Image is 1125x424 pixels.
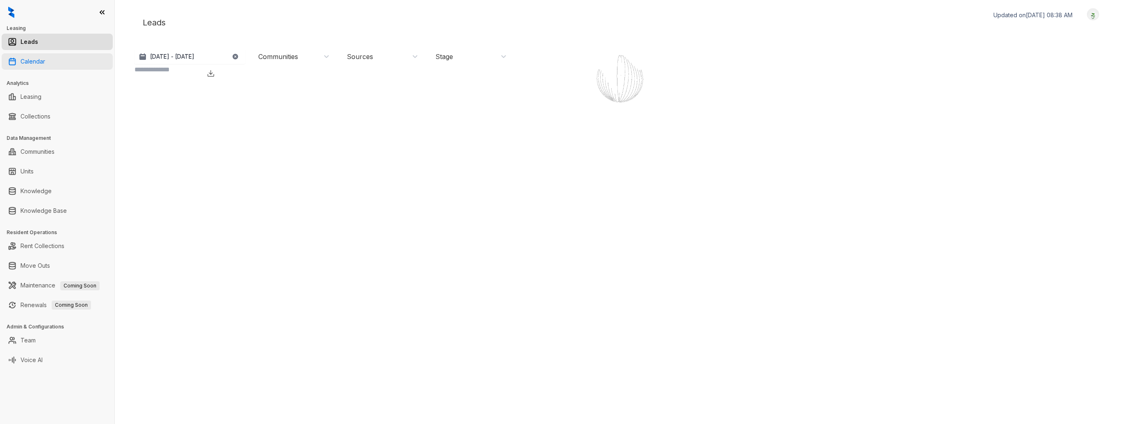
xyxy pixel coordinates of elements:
[150,52,194,61] p: [DATE] - [DATE]
[2,144,113,160] li: Communities
[2,203,113,219] li: Knowledge Base
[2,332,113,349] li: Team
[20,183,52,199] a: Knowledge
[2,352,113,368] li: Voice AI
[2,277,113,294] li: Maintenance
[2,34,113,50] li: Leads
[7,323,114,331] h3: Admin & Configurations
[52,301,91,310] span: Coming Soon
[579,38,661,120] img: Loader
[2,238,113,254] li: Rent Collections
[7,25,114,32] h3: Leasing
[2,163,113,180] li: Units
[141,75,149,83] img: SearchIcon
[20,297,91,313] a: RenewalsComing Soon
[20,352,43,368] a: Voice AI
[20,238,64,254] a: Rent Collections
[134,8,1105,37] div: Leads
[20,89,41,105] a: Leasing
[20,163,34,180] a: Units
[20,108,50,125] a: Collections
[2,53,113,70] li: Calendar
[7,229,114,236] h3: Resident Operations
[606,120,635,128] div: Loading...
[347,52,373,61] div: Sources
[134,49,245,64] button: [DATE] - [DATE]
[2,297,113,313] li: Renewals
[2,89,113,105] li: Leasing
[20,258,50,274] a: Move Outs
[60,281,100,290] span: Coming Soon
[2,183,113,199] li: Knowledge
[20,332,36,349] a: Team
[20,34,38,50] a: Leads
[8,7,14,18] img: logo
[7,134,114,142] h3: Data Management
[20,203,67,219] a: Knowledge Base
[2,108,113,125] li: Collections
[20,53,45,70] a: Calendar
[2,258,113,274] li: Move Outs
[20,144,55,160] a: Communities
[207,69,215,78] img: Download
[258,52,298,61] div: Communities
[1087,10,1099,19] img: UserAvatar
[435,52,453,61] div: Stage
[7,80,114,87] h3: Analytics
[993,11,1073,19] p: Updated on [DATE] 08:38 AM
